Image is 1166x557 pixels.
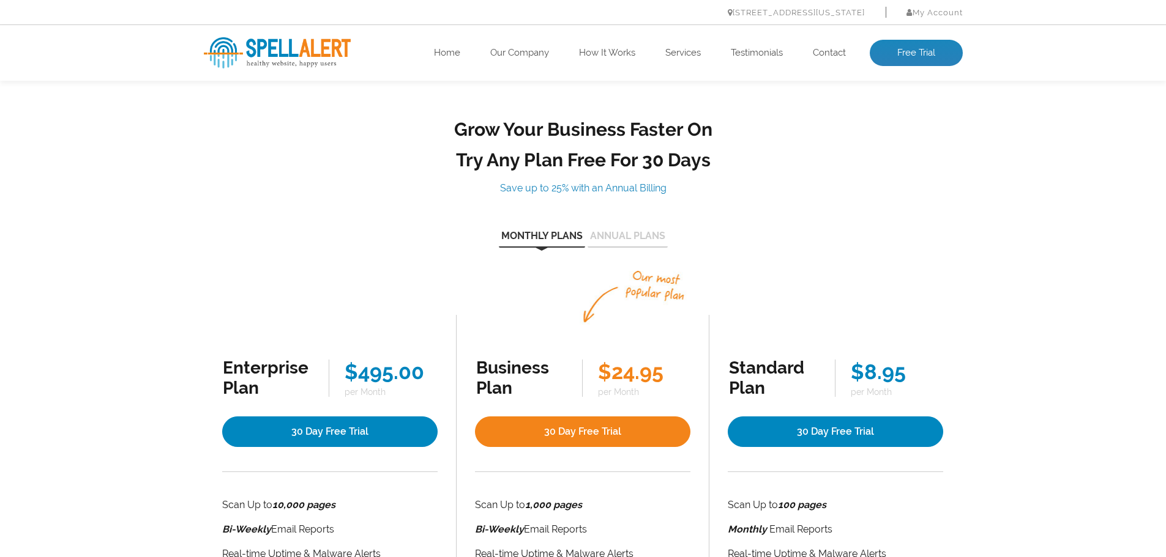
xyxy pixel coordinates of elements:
[728,523,767,535] strong: Monthly
[272,499,335,511] strong: 10,000 pages
[475,496,690,514] li: Scan Up to
[476,358,567,398] div: Business Plan
[345,360,436,384] div: $495.00
[525,499,582,511] strong: 1,000 pages
[222,521,438,538] li: Email Reports
[222,496,438,514] li: Scan Up to
[394,149,773,171] h2: Try Any Plan Free For 30 Days
[222,523,271,535] i: Bi-Weekly
[500,182,667,194] span: Save up to 25% with an Annual Billing
[475,416,690,447] a: 30 Day Free Trial
[394,119,773,140] h2: Grow Your Business Faster On
[728,496,943,514] li: Scan Up to
[475,523,524,535] i: Bi-Weekly
[728,521,943,538] li: Email Reports
[345,387,436,397] span: per Month
[222,416,438,447] a: 30 Day Free Trial
[598,360,690,384] div: $24.95
[598,387,690,397] span: per Month
[223,358,313,398] div: Enterprise Plan
[475,521,690,538] li: Email Reports
[778,499,826,511] strong: 100 pages
[588,231,668,248] button: Annual Plans
[729,358,820,398] div: Standard Plan
[851,360,943,384] div: $8.95
[499,231,585,248] button: Monthly Plans
[851,387,943,397] span: per Month
[728,416,943,447] a: 30 Day Free Trial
